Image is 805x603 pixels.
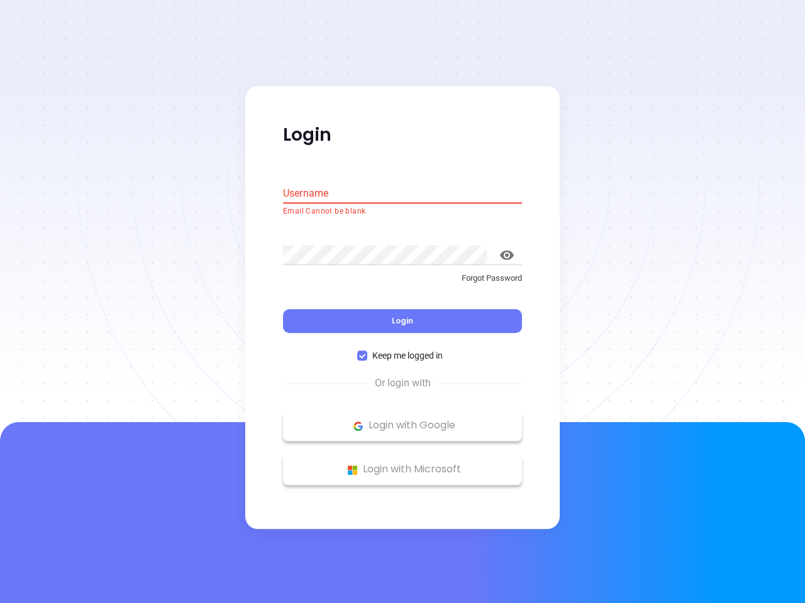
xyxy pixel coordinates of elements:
button: Login [283,310,522,334]
button: Google Logo Login with Google [283,410,522,442]
p: Login with Microsoft [289,460,516,479]
span: Login [392,316,413,327]
p: Forgot Password [283,272,522,285]
span: Keep me logged in [367,349,448,363]
button: toggle password visibility [492,240,522,270]
p: Email Cannot be blank [283,205,522,218]
p: Login with Google [289,416,516,435]
a: Forgot Password [283,272,522,295]
button: Microsoft Logo Login with Microsoft [283,454,522,486]
span: Or login with [369,376,437,391]
img: Google Logo [350,418,366,434]
img: Microsoft Logo [345,462,360,478]
p: Login [283,124,522,146]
